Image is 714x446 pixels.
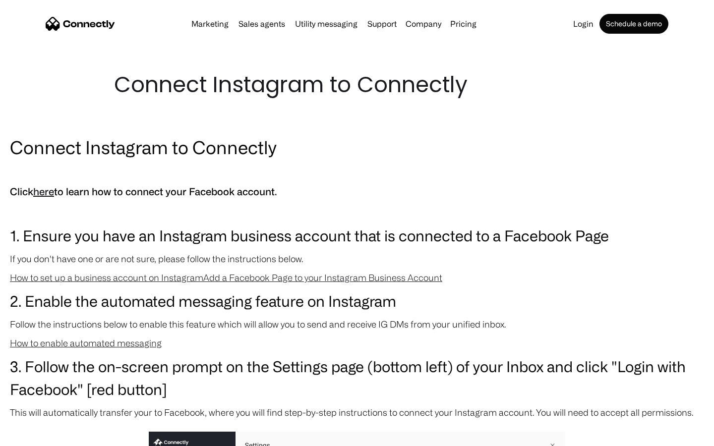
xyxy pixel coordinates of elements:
[10,252,704,266] p: If you don't have one or are not sure, please follow the instructions below.
[599,14,668,34] a: Schedule a demo
[10,405,704,419] p: This will automatically transfer your to Facebook, where you will find step-by-step instructions ...
[10,165,704,178] p: ‍
[10,224,704,247] h3: 1. Ensure you have an Instagram business account that is connected to a Facebook Page
[363,20,401,28] a: Support
[20,429,59,443] ul: Language list
[10,135,704,160] h2: Connect Instagram to Connectly
[10,429,59,443] aside: Language selected: English
[10,205,704,219] p: ‍
[114,69,600,100] h1: Connect Instagram to Connectly
[569,20,597,28] a: Login
[235,20,289,28] a: Sales agents
[10,338,162,348] a: How to enable automated messaging
[10,317,704,331] p: Follow the instructions below to enable this feature which will allow you to send and receive IG ...
[33,186,54,197] a: here
[10,355,704,400] h3: 3. Follow the on-screen prompt on the Settings page (bottom left) of your Inbox and click "Login ...
[446,20,480,28] a: Pricing
[406,17,441,31] div: Company
[10,183,704,200] h5: Click to learn how to connect your Facebook account.
[187,20,233,28] a: Marketing
[291,20,361,28] a: Utility messaging
[10,289,704,312] h3: 2. Enable the automated messaging feature on Instagram
[203,273,442,282] a: Add a Facebook Page to your Instagram Business Account
[10,273,203,282] a: How to set up a business account on Instagram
